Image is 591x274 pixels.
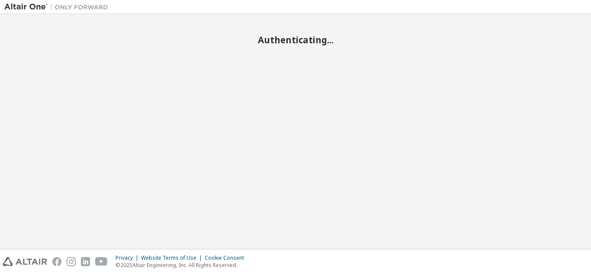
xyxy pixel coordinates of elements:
p: © 2025 Altair Engineering, Inc. All Rights Reserved. [116,261,249,269]
div: Privacy [116,255,141,261]
img: instagram.svg [67,257,76,266]
img: youtube.svg [95,257,108,266]
img: altair_logo.svg [3,257,47,266]
img: Altair One [4,3,112,11]
img: linkedin.svg [81,257,90,266]
h2: Authenticating... [4,34,587,45]
div: Cookie Consent [205,255,249,261]
img: facebook.svg [52,257,61,266]
div: Website Terms of Use [141,255,205,261]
